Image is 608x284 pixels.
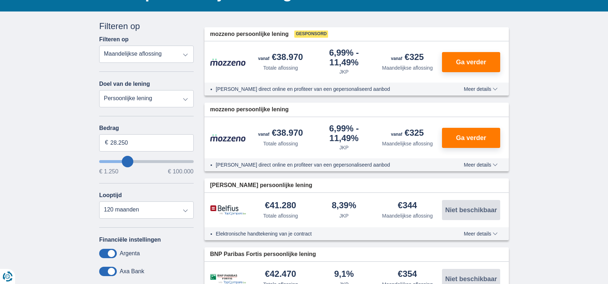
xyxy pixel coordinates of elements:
div: €41.280 [265,201,296,211]
img: product.pl.alt Mozzeno [210,58,246,66]
div: €325 [391,53,424,63]
div: Maandelijkse aflossing [382,212,433,219]
div: JKP [339,144,349,151]
span: € 100.000 [168,169,193,174]
div: €344 [398,201,417,211]
div: €325 [391,129,424,139]
img: product.pl.alt Belfius [210,205,246,215]
div: JKP [339,212,349,219]
div: €42.470 [265,270,296,279]
div: Totale aflossing [263,212,298,219]
button: Niet beschikbaar [442,200,500,220]
div: Maandelijkse aflossing [382,140,433,147]
div: 9,1% [334,270,354,279]
input: wantToBorrow [99,160,194,163]
div: 8,39% [332,201,356,211]
span: € 1.250 [99,169,118,174]
button: Ga verder [442,128,500,148]
div: Totale aflossing [263,140,298,147]
button: Ga verder [442,52,500,72]
span: € [105,139,108,147]
li: [PERSON_NAME] direct online en profiteer van een gepersonaliseerd aanbod [216,85,438,93]
div: €38.970 [258,129,303,139]
span: Ga verder [456,135,486,141]
div: Maandelijkse aflossing [382,64,433,71]
div: JKP [339,68,349,75]
label: Argenta [120,250,140,257]
div: €354 [398,270,417,279]
div: Totale aflossing [263,64,298,71]
div: €38.970 [258,53,303,63]
div: 6,99% [315,124,373,143]
li: Elektronische handtekening van je contract [216,230,438,237]
li: [PERSON_NAME] direct online en profiteer van een gepersonaliseerd aanbod [216,161,438,168]
label: Filteren op [99,36,129,43]
label: Doel van de lening [99,81,150,87]
span: Meer details [464,87,498,92]
button: Meer details [459,86,503,92]
span: Niet beschikbaar [445,276,497,282]
span: [PERSON_NAME] persoonlijke lening [210,181,312,190]
label: Axa Bank [120,268,144,275]
span: BNP Paribas Fortis persoonlijke lening [210,250,316,259]
span: Meer details [464,231,498,236]
label: Looptijd [99,192,122,199]
div: Filteren op [99,20,194,32]
img: product.pl.alt Mozzeno [210,134,246,142]
span: Gesponsord [294,31,328,38]
div: 6,99% [315,48,373,67]
span: mozzeno persoonlijke lening [210,106,289,114]
span: mozzeno persoonlijke lening [210,30,289,38]
span: Niet beschikbaar [445,207,497,213]
label: Financiële instellingen [99,237,161,243]
span: Meer details [464,162,498,167]
button: Meer details [459,162,503,168]
label: Bedrag [99,125,194,131]
span: Ga verder [456,59,486,65]
button: Meer details [459,231,503,237]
